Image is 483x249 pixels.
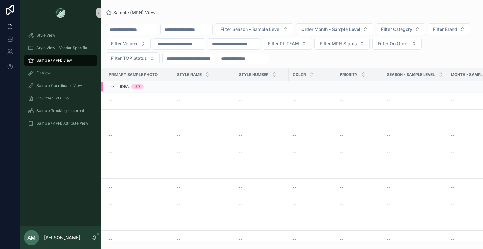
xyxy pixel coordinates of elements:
span: -- [451,116,454,121]
a: -- [108,167,169,173]
a: -- [177,219,231,224]
a: Sample (MPN) Attribute View [24,118,97,129]
a: -- [387,98,443,103]
a: -- [387,167,443,173]
span: Filter Brand [433,26,457,32]
button: Select Button [376,23,425,35]
a: -- [340,150,379,155]
a: -- [387,116,443,121]
a: -- [108,133,169,138]
button: Select Button [296,23,373,35]
span: -- [451,219,454,224]
button: Select Button [106,52,160,64]
span: -- [108,219,112,224]
a: -- [177,150,231,155]
a: -- [108,219,169,224]
span: Filter MPN Status [320,41,357,47]
span: -- [451,150,454,155]
span: -- [108,116,112,121]
a: Sample Tracking - Internal [24,105,97,116]
span: Sample Tracking - Internal [36,108,84,113]
span: On Order Total Co [36,96,69,101]
a: -- [340,98,379,103]
a: Fit View [24,67,97,79]
a: -- [177,237,231,242]
a: -- [292,98,332,103]
span: Color [293,72,306,77]
span: -- [387,185,391,190]
a: On Order Total Co [24,93,97,104]
a: Style View [24,30,97,41]
span: Filter On Order [378,41,409,47]
a: -- [387,219,443,224]
span: -- [239,185,242,190]
a: -- [108,150,169,155]
span: Style View [36,33,55,38]
span: -- [292,98,296,103]
span: -- [239,237,242,242]
button: Select Button [106,38,151,50]
a: -- [387,237,443,242]
span: Filter Vendor [111,41,138,47]
span: -- [108,98,112,103]
a: -- [177,116,231,121]
span: -- [177,202,180,207]
a: -- [239,219,285,224]
span: Filter Category [381,26,412,32]
a: -- [239,150,285,155]
span: -- [340,237,343,242]
button: Select Button [215,23,293,35]
span: -- [340,167,343,173]
a: -- [292,116,332,121]
span: -- [108,133,112,138]
span: -- [177,167,180,173]
span: -- [340,133,343,138]
span: -- [177,133,180,138]
span: -- [387,133,391,138]
a: -- [387,133,443,138]
span: -- [177,219,180,224]
span: -- [451,237,454,242]
span: Sample (MPN) Attribute View [36,121,88,126]
span: -- [451,185,454,190]
a: -- [108,237,169,242]
span: Fit View [36,71,51,76]
span: -- [177,150,180,155]
a: -- [239,237,285,242]
span: -- [340,202,343,207]
span: -- [387,98,391,103]
a: -- [177,133,231,138]
a: -- [177,167,231,173]
a: -- [292,202,332,207]
span: Sample Coordinator View [36,83,82,88]
span: -- [239,219,242,224]
span: AM [27,234,36,241]
a: -- [387,150,443,155]
a: -- [177,202,231,207]
span: Season - Sample Level [387,72,435,77]
span: -- [451,98,454,103]
span: -- [387,116,391,121]
button: Select Button [314,38,370,50]
span: -- [340,98,343,103]
span: -- [177,98,180,103]
button: Select Button [372,38,422,50]
span: Sample (MPN) View [36,58,72,63]
a: -- [340,202,379,207]
a: -- [340,237,379,242]
a: -- [292,237,332,242]
a: -- [292,185,332,190]
span: -- [292,116,296,121]
span: -- [451,202,454,207]
a: -- [340,116,379,121]
span: -- [387,150,391,155]
a: -- [340,185,379,190]
span: -- [340,116,343,121]
a: -- [239,202,285,207]
span: Style Name [177,72,202,77]
a: -- [340,167,379,173]
a: -- [340,219,379,224]
a: -- [387,202,443,207]
a: -- [108,185,169,190]
a: -- [292,150,332,155]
